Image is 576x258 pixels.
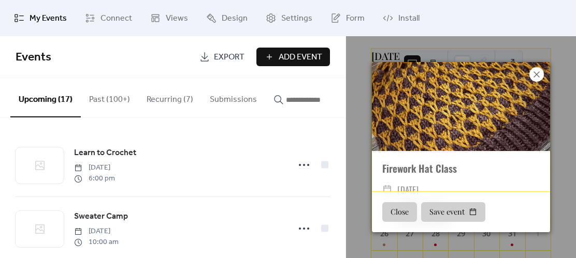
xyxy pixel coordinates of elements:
a: Install [375,4,427,32]
span: 6:00 pm [74,173,115,184]
span: Export [214,51,244,64]
div: ​ [382,183,392,198]
span: Events [16,46,51,69]
span: Design [222,12,248,25]
a: Firework Hat Class [382,161,457,176]
a: Design [198,4,255,32]
a: Connect [77,4,140,32]
button: Upcoming (17) [10,78,81,117]
a: Form [323,4,372,32]
span: Add Event [279,51,322,64]
span: [DATE] [74,162,115,173]
button: Save event [421,202,485,222]
a: Learn to Crochet [74,146,136,160]
a: Export [192,48,252,66]
button: Recurring (7) [138,78,201,116]
span: Views [166,12,188,25]
a: Settings [258,4,320,32]
span: My Events [30,12,67,25]
span: 10:00 am [74,237,119,248]
span: [DATE] [397,183,419,198]
a: Views [142,4,196,32]
span: [DATE] [74,226,119,237]
span: Install [398,12,420,25]
button: Past (100+) [81,78,138,116]
a: My Events [6,4,75,32]
button: Add Event [256,48,330,66]
button: Submissions [201,78,265,116]
a: Sweater Camp [74,210,128,223]
span: Sweater Camp [74,210,128,223]
button: Close [382,202,417,222]
span: Settings [281,12,312,25]
span: Connect [100,12,132,25]
span: Form [346,12,365,25]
